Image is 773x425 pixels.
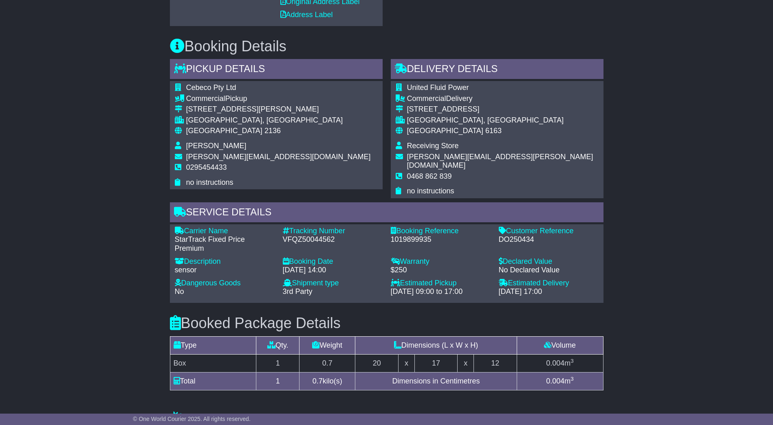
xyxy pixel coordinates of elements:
span: Commercial [186,94,225,103]
td: Type [170,336,256,354]
div: Tracking Number [283,227,383,236]
div: sensor [175,266,275,275]
div: Carrier Name [175,227,275,236]
span: Cebeco Pty Ltd [186,83,236,92]
div: [GEOGRAPHIC_DATA], [GEOGRAPHIC_DATA] [186,116,371,125]
div: Pickup Details [170,59,383,81]
div: Estimated Pickup [391,279,491,288]
div: Delivery Details [391,59,603,81]
div: [GEOGRAPHIC_DATA], [GEOGRAPHIC_DATA] [407,116,599,125]
div: [STREET_ADDRESS][PERSON_NAME] [186,105,371,114]
td: Dimensions (L x W x H) [355,336,517,354]
td: Total [170,372,256,390]
div: No Declared Value [499,266,599,275]
div: StarTrack Fixed Price Premium [175,235,275,253]
span: no instructions [186,178,233,186]
td: 20 [355,354,399,372]
span: © One World Courier 2025. All rights reserved. [133,416,251,422]
div: VFQZ50044562 [283,235,383,244]
td: Qty. [256,336,300,354]
sup: 3 [570,376,574,382]
div: Booking Reference [391,227,491,236]
td: 12 [473,354,517,372]
span: 2136 [264,127,281,135]
span: [PERSON_NAME][EMAIL_ADDRESS][DOMAIN_NAME] [186,153,371,161]
div: [STREET_ADDRESS] [407,105,599,114]
div: Service Details [170,202,603,224]
span: No [175,287,184,296]
span: [GEOGRAPHIC_DATA] [186,127,262,135]
td: 1 [256,372,300,390]
td: Volume [517,336,603,354]
div: Warranty [391,257,491,266]
span: no instructions [407,187,454,195]
div: $250 [391,266,491,275]
td: Weight [300,336,355,354]
div: Pickup [186,94,371,103]
div: Booking Date [283,257,383,266]
td: Box [170,354,256,372]
h3: Booked Package Details [170,315,603,331]
span: 0468 862 839 [407,172,452,180]
span: 0.004 [546,359,564,367]
td: Dimensions in Centimetres [355,372,517,390]
span: United Fluid Power [407,83,469,92]
td: kilo(s) [300,372,355,390]
td: m [517,354,603,372]
div: [DATE] 17:00 [499,287,599,296]
div: [DATE] 14:00 [283,266,383,275]
div: Description [175,257,275,266]
td: 0.7 [300,354,355,372]
span: [PERSON_NAME] [186,142,247,150]
span: [GEOGRAPHIC_DATA] [407,127,483,135]
span: Receiving Store [407,142,459,150]
td: x [399,354,414,372]
span: 3rd Party [283,287,313,296]
div: Shipment type [283,279,383,288]
span: 6163 [485,127,502,135]
div: Estimated Delivery [499,279,599,288]
span: 0295454433 [186,163,227,171]
span: Commercial [407,94,446,103]
div: 1019899935 [391,235,491,244]
td: m [517,372,603,390]
div: DO250434 [499,235,599,244]
div: Delivery [407,94,599,103]
h3: Booking Details [170,38,603,55]
td: 1 [256,354,300,372]
div: Customer Reference [499,227,599,236]
span: 0.004 [546,377,564,385]
div: Dangerous Goods [175,279,275,288]
div: [DATE] 09:00 to 17:00 [391,287,491,296]
span: [PERSON_NAME][EMAIL_ADDRESS][PERSON_NAME][DOMAIN_NAME] [407,153,593,170]
td: x [458,354,473,372]
div: Declared Value [499,257,599,266]
a: Address Label [280,11,333,19]
sup: 3 [570,358,574,364]
span: 0.7 [313,377,323,385]
td: 17 [414,354,458,372]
